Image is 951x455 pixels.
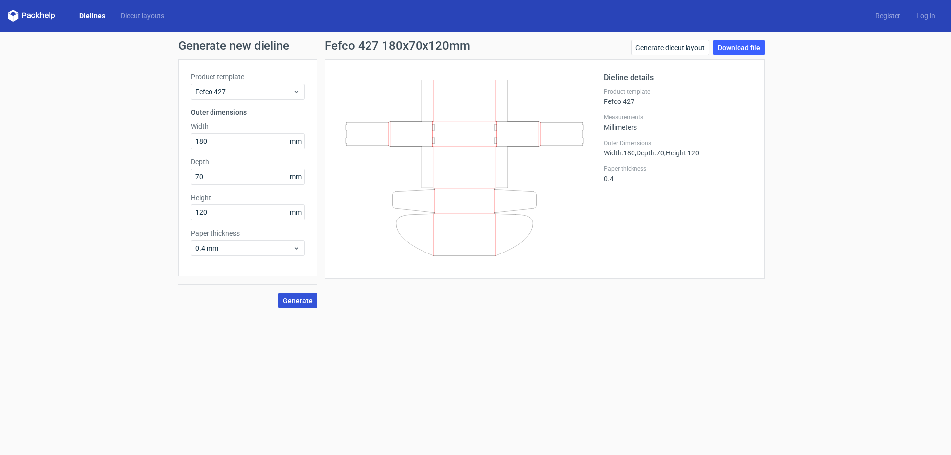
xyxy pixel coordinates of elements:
[287,205,304,220] span: mm
[278,293,317,308] button: Generate
[191,193,305,202] label: Height
[325,40,470,51] h1: Fefco 427 180x70x120mm
[191,157,305,167] label: Depth
[287,134,304,149] span: mm
[113,11,172,21] a: Diecut layouts
[713,40,765,55] a: Download file
[908,11,943,21] a: Log in
[867,11,908,21] a: Register
[191,228,305,238] label: Paper thickness
[604,165,752,183] div: 0.4
[604,139,752,147] label: Outer Dimensions
[664,149,699,157] span: , Height : 120
[191,107,305,117] h3: Outer dimensions
[287,169,304,184] span: mm
[178,40,773,51] h1: Generate new dieline
[604,72,752,84] h2: Dieline details
[635,149,664,157] span: , Depth : 70
[604,165,752,173] label: Paper thickness
[604,88,752,105] div: Fefco 427
[195,87,293,97] span: Fefco 427
[604,113,752,121] label: Measurements
[191,72,305,82] label: Product template
[604,149,635,157] span: Width : 180
[283,297,313,304] span: Generate
[604,88,752,96] label: Product template
[604,113,752,131] div: Millimeters
[71,11,113,21] a: Dielines
[191,121,305,131] label: Width
[631,40,709,55] a: Generate diecut layout
[195,243,293,253] span: 0.4 mm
